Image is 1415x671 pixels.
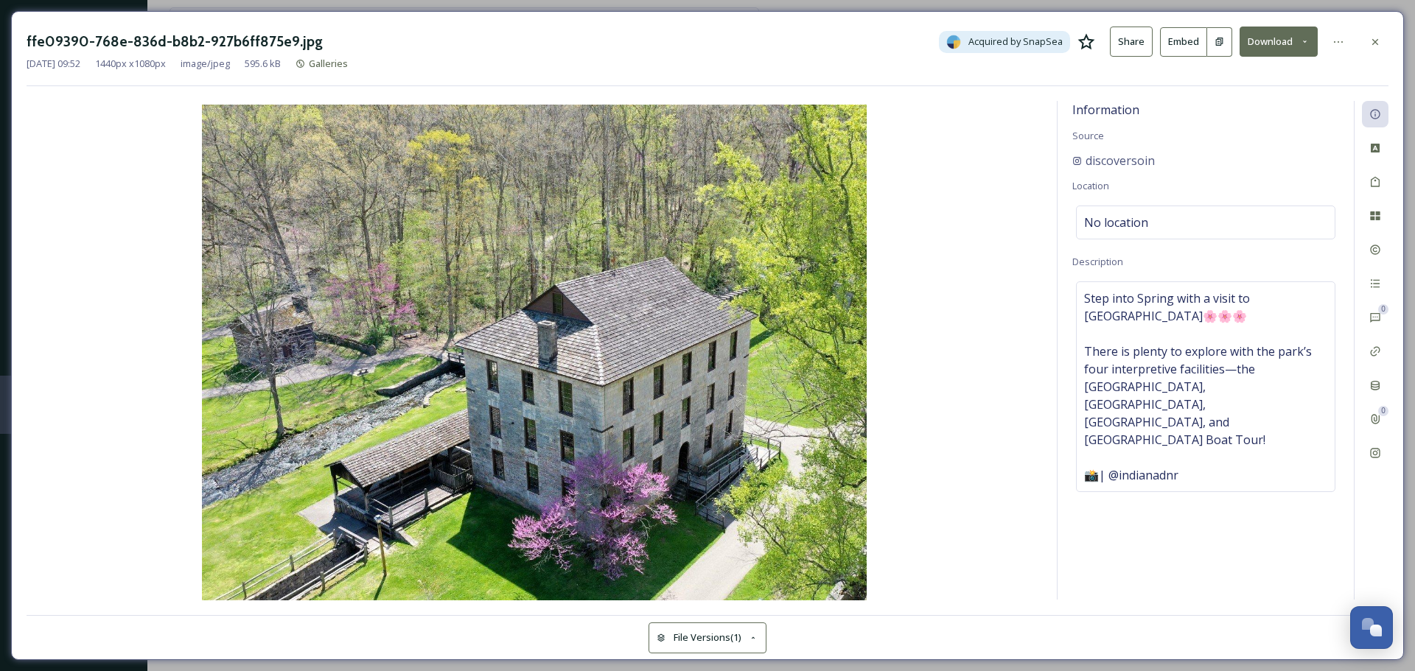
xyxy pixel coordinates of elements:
h3: ffe09390-768e-836d-b8b2-927b6ff875e9.jpg [27,31,323,52]
span: Information [1072,102,1139,118]
button: Download [1240,27,1318,57]
span: Step into Spring with a visit to [GEOGRAPHIC_DATA]🌸🌸🌸 There is plenty to explore with the park’s ... [1084,289,1327,484]
span: [DATE] 09:52 [27,57,80,71]
img: ffe09390-768e-836d-b8b2-927b6ff875e9.jpg [27,105,1042,603]
span: Galleries [309,57,348,70]
img: snapsea-logo.png [946,35,961,49]
span: Source [1072,129,1104,142]
span: discoversoin [1086,152,1155,169]
div: 0 [1378,304,1388,315]
div: 0 [1378,406,1388,416]
span: image/jpeg [181,57,230,71]
span: Acquired by SnapSea [968,35,1063,49]
button: Open Chat [1350,606,1393,649]
span: 595.6 kB [245,57,281,71]
a: discoversoin [1072,152,1155,169]
button: Embed [1160,27,1207,57]
span: No location [1084,214,1148,231]
button: Share [1110,27,1153,57]
button: File Versions(1) [649,622,766,653]
span: Description [1072,255,1123,268]
span: 1440 px x 1080 px [95,57,166,71]
span: Location [1072,179,1109,192]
